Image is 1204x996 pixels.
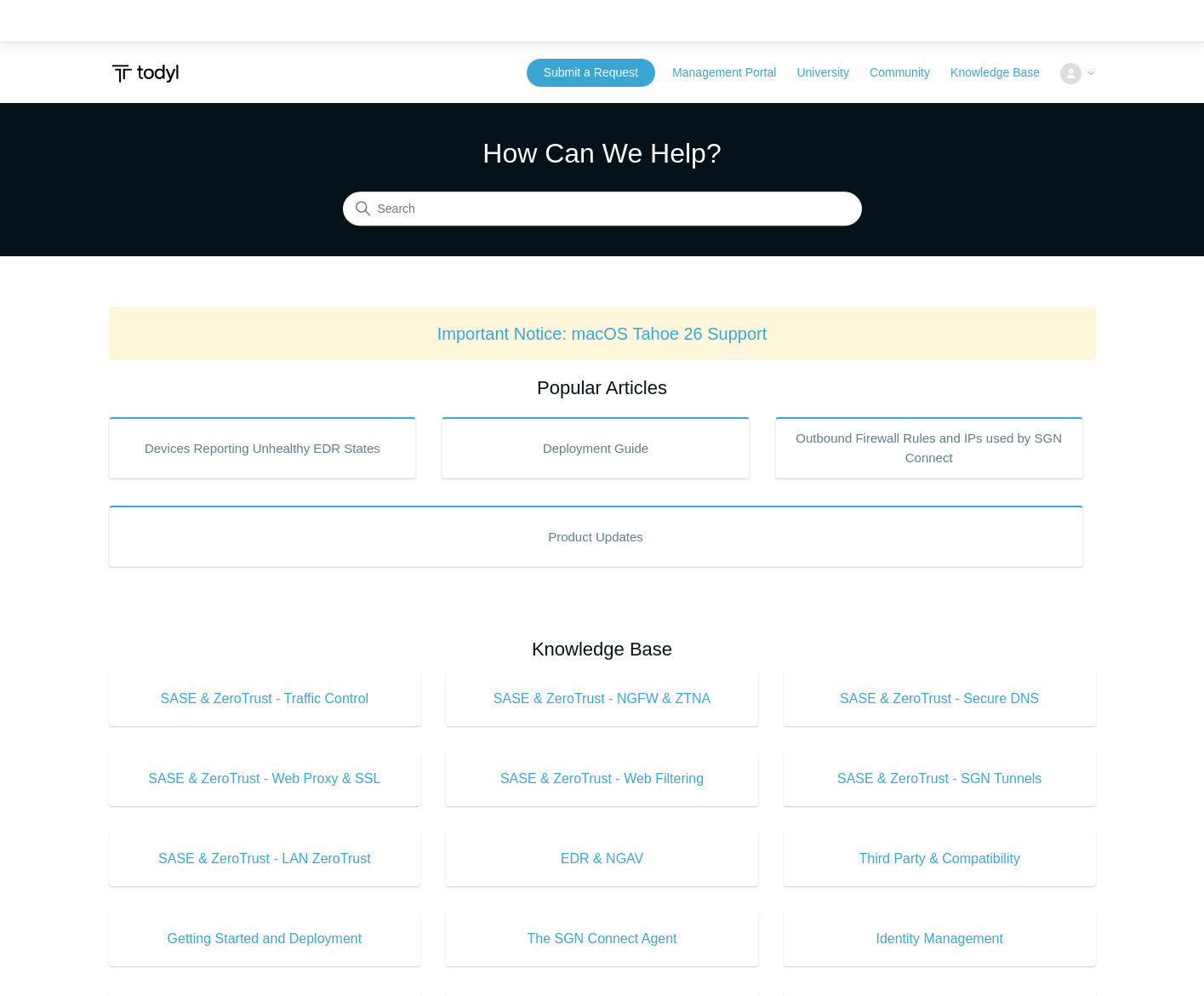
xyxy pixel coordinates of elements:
[343,192,862,226] input: Search
[109,635,1096,663] h2: Knowledge Base
[109,672,421,726] a: SASE & ZeroTrust - Traffic Control
[134,769,396,789] span: SASE & ZeroTrust - Web Proxy & SSL
[471,929,733,949] span: The SGN Connect Agent
[446,672,758,726] a: SASE & ZeroTrust - NGFW & ZTNA
[109,832,421,886] a: SASE & ZeroTrust - LAN ZeroTrust
[809,849,1070,869] span: Third Party & Compatibility
[784,672,1096,726] a: SASE & ZeroTrust - Secure DNS
[784,912,1096,966] a: Identity Management
[134,929,396,949] span: Getting Started and Deployment
[109,374,1096,402] h2: Popular Articles
[784,832,1096,886] a: Third Party & Compatibility
[870,64,947,82] a: Community
[109,506,1083,567] a: Product Updates
[796,64,865,82] a: University
[134,849,396,869] span: SASE & ZeroTrust - LAN ZeroTrust
[446,752,758,806] a: SASE & ZeroTrust - Web Filtering
[471,689,733,709] span: SASE & ZeroTrust - NGFW & ZTNA
[775,417,1083,478] a: Outbound Firewall Rules and IPs used by SGN Connect
[471,849,733,869] span: EDR & NGAV
[446,832,758,886] a: EDR & NGAV
[109,58,181,89] img: Todyl Support Center Help Center home page
[109,752,421,806] a: SASE & ZeroTrust - Web Proxy & SSL
[134,689,396,709] span: SASE & ZeroTrust - Traffic Control
[471,769,733,789] span: SASE & ZeroTrust - Web Filtering
[809,769,1070,789] span: SASE & ZeroTrust - SGN Tunnels
[672,64,793,82] a: Management Portal
[809,929,1070,949] span: Identity Management
[446,912,758,966] a: The SGN Connect Agent
[109,912,421,966] a: Getting Started and Deployment
[950,64,1057,82] a: Knowledge Base
[109,417,417,478] a: Devices Reporting Unhealthy EDR States
[437,324,767,343] a: Important Notice: macOS Tahoe 26 Support
[809,689,1070,709] span: SASE & ZeroTrust - Secure DNS
[784,752,1096,806] a: SASE & ZeroTrust - SGN Tunnels
[527,59,655,87] a: Submit a Request
[343,133,862,174] h1: How Can We Help?
[442,417,750,478] a: Deployment Guide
